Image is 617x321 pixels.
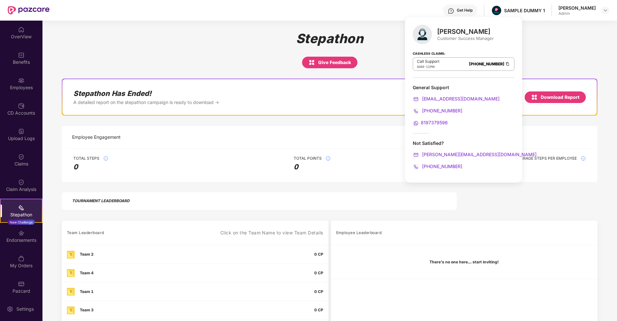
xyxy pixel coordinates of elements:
span: 8197379596 [421,120,448,125]
div: Customer Success Manager [437,35,494,41]
span: 0 [294,163,331,172]
img: svg+xml;base64,PHN2ZyB4bWxucz0iaHR0cDovL3d3dy53My5vcmcvMjAwMC9zdmciIHdpZHRoPSIyMCIgaGVpZ2h0PSIyMC... [413,152,419,158]
span: Total Points [294,156,322,161]
span: 0 [73,163,108,172]
div: SAMPLE DUMMY 1 [504,7,545,14]
div: TOURNAMENT LEADERBOARD [72,197,130,205]
div: Settings [14,306,36,312]
span: 0 CP [314,307,323,312]
img: svg+xml;base64,PHN2ZyB4bWxucz0iaHR0cDovL3d3dy53My5vcmcvMjAwMC9zdmciIHdpZHRoPSIyMCIgaGVpZ2h0PSIyMC... [413,96,419,102]
img: xgjXV2eur9mQfeDu6styMebnkMX8rC10BkAOuqZEcdb9WQP77nJT1MRvURDf+hAAAAAElFTkSuQmCC [67,288,75,296]
div: Not Satisfied? [413,140,514,146]
div: [PERSON_NAME] [558,5,596,11]
img: svg+xml;base64,PHN2ZyBpZD0iSW5mb18tXzMyeDMyIiBkYXRhLW5hbWU9IkluZm8gLSAzMngzMiIgeG1sbnM9Imh0dHA6Ly... [581,156,586,161]
div: Team 2 [80,250,94,258]
span: 0 CP [314,270,323,275]
div: Get Help [457,8,473,13]
a: [PHONE_NUMBER] [413,164,462,169]
img: Clipboard Icon [505,61,510,67]
img: xgjXV2eur9mQfeDu6styMebnkMX8rC10BkAOuqZEcdb9WQP77nJT1MRvURDf+hAAAAAElFTkSuQmCC [67,251,75,259]
div: Download Report [531,93,579,101]
img: svg+xml;base64,PHN2ZyBpZD0iTXlfT3JkZXJzIiBkYXRhLW5hbWU9Ik15IE9yZGVycyIgeG1sbnM9Imh0dHA6Ly93d3cudz... [18,255,24,262]
img: svg+xml;base64,PHN2ZyBpZD0iRHJvcGRvd24tMzJ4MzIiIHhtbG5zPSJodHRwOi8vd3d3LnczLm9yZy8yMDAwL3N2ZyIgd2... [603,8,608,13]
img: svg+xml;base64,PHN2ZyBpZD0iUGF6Y2FyZCIgeG1sbnM9Imh0dHA6Ly93d3cudzMub3JnLzIwMDAvc3ZnIiB3aWR0aD0iMj... [18,281,24,287]
div: - [417,64,439,69]
img: svg+xml;base64,PHN2ZyB3aWR0aD0iMTYiIGhlaWdodD0iMTYiIHZpZXdCb3g9IjAgMCAxNiAxNiIgZmlsbD0ibm9uZSIgeG... [531,93,538,101]
img: svg+xml;base64,PHN2ZyBpZD0iSG9tZSIgeG1sbnM9Imh0dHA6Ly93d3cudzMub3JnLzIwMDAvc3ZnIiB3aWR0aD0iMjAiIG... [18,26,24,33]
span: 0 [516,163,586,172]
img: svg+xml;base64,PHN2ZyBpZD0iSGVscC0zMngzMiIgeG1sbnM9Imh0dHA6Ly93d3cudzMub3JnLzIwMDAvc3ZnIiB3aWR0aD... [448,8,454,14]
img: svg+xml;base64,PHN2ZyBpZD0iVXBsb2FkX0xvZ3MiIGRhdGEtbmFtZT0iVXBsb2FkIExvZ3MiIHhtbG5zPSJodHRwOi8vd3... [18,128,24,135]
div: Team 3 [80,306,94,314]
div: [PERSON_NAME] [437,28,494,35]
img: svg+xml;base64,PHN2ZyBpZD0iQ2xhaW0iIHhtbG5zPSJodHRwOi8vd3d3LnczLm9yZy8yMDAwL3N2ZyIgd2lkdGg9IjIwIi... [18,179,24,185]
span: Average Steps Per Employee [516,156,577,161]
span: Employee Engagement [72,134,121,141]
p: Call Support [417,59,439,64]
img: New Pazcare Logo [8,6,50,14]
span: [PERSON_NAME][EMAIL_ADDRESS][DOMAIN_NAME] [421,152,537,157]
td: There's no one here.... start inviting! [331,245,598,279]
span: 8AM [417,65,424,69]
div: Stepathon [1,212,42,218]
img: svg+xml;base64,PHN2ZyBpZD0iSW5mb18tXzMyeDMyIiBkYXRhLW5hbWU9IkluZm8gLSAzMngzMiIgeG1sbnM9Imh0dHA6Ly... [103,156,108,161]
img: svg+xml;base64,PHN2ZyB3aWR0aD0iMTYiIGhlaWdodD0iMTYiIHZpZXdCb3g9IjAgMCAxNiAxNiIgZmlsbD0ibm9uZSIgeG... [308,59,315,66]
span: Total Steps [73,156,99,161]
img: svg+xml;base64,PHN2ZyB4bWxucz0iaHR0cDovL3d3dy53My5vcmcvMjAwMC9zdmciIHdpZHRoPSIyMCIgaGVpZ2h0PSIyMC... [413,120,419,127]
img: svg+xml;base64,PHN2ZyB4bWxucz0iaHR0cDovL3d3dy53My5vcmcvMjAwMC9zdmciIHdpZHRoPSIyMSIgaGVpZ2h0PSIyMC... [18,204,24,211]
span: [PHONE_NUMBER] [421,164,462,169]
strong: Stepathon Has Ended! [73,89,219,98]
div: Admin [558,11,596,16]
div: Give Feedback [308,59,351,66]
a: [PHONE_NUMBER] [413,108,462,113]
img: svg+xml;base64,PHN2ZyBpZD0iQ0RfQWNjb3VudHMiIGRhdGEtbmFtZT0iQ0QgQWNjb3VudHMiIHhtbG5zPSJodHRwOi8vd3... [18,103,24,109]
img: svg+xml;base64,PHN2ZyBpZD0iQmVuZWZpdHMiIHhtbG5zPSJodHRwOi8vd3d3LnczLm9yZy8yMDAwL3N2ZyIgd2lkdGg9Ij... [18,52,24,58]
a: 8197379596 [413,120,448,125]
a: [PHONE_NUMBER] [469,61,504,66]
div: Team Leaderboard [67,229,104,237]
strong: A detailed report on the stepathon campaign is ready to download → [73,99,219,105]
img: svg+xml;base64,PHN2ZyB4bWxucz0iaHR0cDovL3d3dy53My5vcmcvMjAwMC9zdmciIHdpZHRoPSIyMCIgaGVpZ2h0PSIyMC... [413,108,419,114]
strong: Cashless Claims: [413,50,445,57]
img: svg+xml;base64,PHN2ZyBpZD0iU2V0dGluZy0yMHgyMCIgeG1sbnM9Imh0dHA6Ly93d3cudzMub3JnLzIwMDAvc3ZnIiB3aW... [7,306,13,312]
img: svg+xml;base64,PHN2ZyBpZD0iRW1wbG95ZWVzIiB4bWxucz0iaHR0cDovL3d3dy53My5vcmcvMjAwMC9zdmciIHdpZHRoPS... [18,77,24,84]
img: svg+xml;base64,PHN2ZyB4bWxucz0iaHR0cDovL3d3dy53My5vcmcvMjAwMC9zdmciIHdpZHRoPSIyMCIgaGVpZ2h0PSIyMC... [413,164,419,170]
img: svg+xml;base64,PHN2ZyBpZD0iQ2xhaW0iIHhtbG5zPSJodHRwOi8vd3d3LnczLm9yZy8yMDAwL3N2ZyIgd2lkdGg9IjIwIi... [18,154,24,160]
div: Employee Leaderboard [336,229,382,237]
span: 0 CP [314,289,323,294]
div: Team 4 [80,269,94,277]
img: svg+xml;base64,PHN2ZyBpZD0iRW5kb3JzZW1lbnRzIiB4bWxucz0iaHR0cDovL3d3dy53My5vcmcvMjAwMC9zdmciIHdpZH... [18,230,24,236]
span: 0 CP [314,252,323,257]
span: [EMAIL_ADDRESS][DOMAIN_NAME] [421,96,500,101]
div: Click on the Team Name to view Team Details [220,230,323,236]
img: xgjXV2eur9mQfeDu6styMebnkMX8rC10BkAOuqZEcdb9WQP77nJT1MRvURDf+hAAAAAElFTkSuQmCC [67,269,75,277]
div: Not Satisfied? [413,140,514,170]
div: Team 1 [80,288,94,296]
img: xgjXV2eur9mQfeDu6styMebnkMX8rC10BkAOuqZEcdb9WQP77nJT1MRvURDf+hAAAAAElFTkSuQmCC [67,307,75,314]
div: General Support [413,84,514,127]
img: Pazcare_Alternative_logo-01-01.png [492,6,501,15]
a: [EMAIL_ADDRESS][DOMAIN_NAME] [413,96,500,101]
div: General Support [413,84,514,90]
a: [PERSON_NAME][EMAIL_ADDRESS][DOMAIN_NAME] [413,152,537,157]
div: New Challenge [8,220,35,225]
img: svg+xml;base64,PHN2ZyB4bWxucz0iaHR0cDovL3d3dy53My5vcmcvMjAwMC9zdmciIHhtbG5zOnhsaW5rPSJodHRwOi8vd3... [413,25,432,44]
h2: Stepathon [296,31,364,46]
img: svg+xml;base64,PHN2ZyBpZD0iSW5mb18tXzMyeDMyIiBkYXRhLW5hbWU9IkluZm8gLSAzMngzMiIgeG1sbnM9Imh0dHA6Ly... [326,156,331,161]
span: [PHONE_NUMBER] [421,108,462,113]
span: 11PM [426,65,435,69]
